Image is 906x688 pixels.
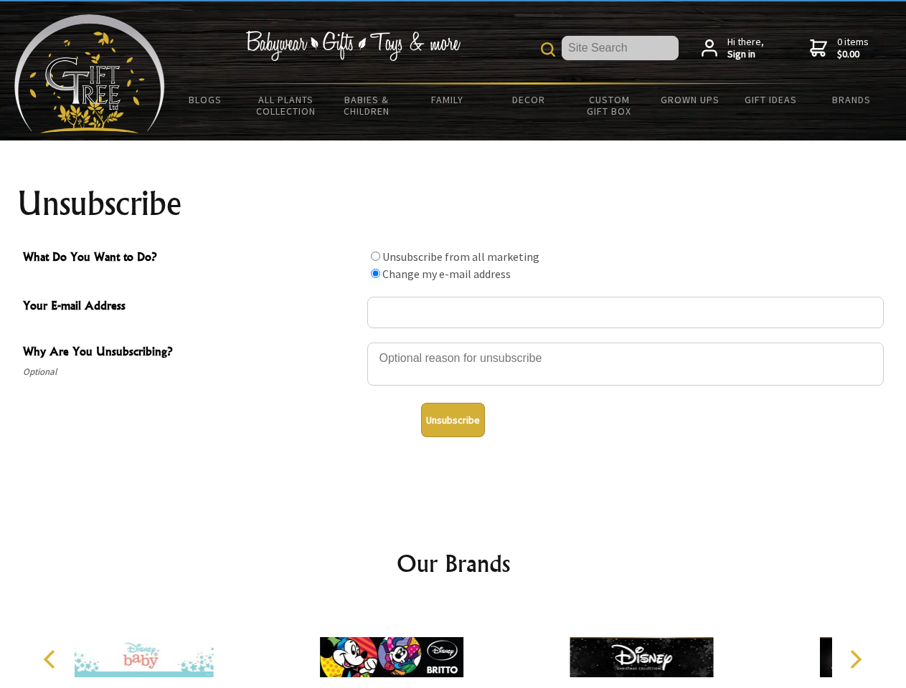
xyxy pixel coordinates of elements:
[488,85,569,115] a: Decor
[569,85,650,126] a: Custom Gift Box
[837,35,869,61] span: 0 items
[727,48,764,61] strong: Sign in
[371,252,380,261] input: What Do You Want to Do?
[562,36,679,60] input: Site Search
[727,36,764,61] span: Hi there,
[326,85,407,126] a: Babies & Children
[23,343,360,363] span: Why Are You Unsubscribing?
[730,85,811,115] a: Gift Ideas
[811,85,892,115] a: Brands
[407,85,489,115] a: Family
[810,36,869,61] a: 0 items$0.00
[367,297,884,328] input: Your E-mail Address
[23,248,360,269] span: What Do You Want to Do?
[23,297,360,317] span: Your E-mail Address
[649,85,730,115] a: Grown Ups
[702,36,764,61] a: Hi there,Sign in
[246,85,327,126] a: All Plants Collection
[382,267,511,281] label: Change my e-mail address
[36,644,67,675] button: Previous
[541,42,555,57] img: product search
[29,546,878,580] h2: Our Brands
[382,249,539,264] label: Unsubscribe from all marketing
[245,31,461,61] img: Babywear - Gifts - Toys & more
[165,85,246,115] a: BLOGS
[837,48,869,61] strong: $0.00
[421,403,485,437] button: Unsubscribe
[367,343,884,386] textarea: Why Are You Unsubscribing?
[23,363,360,381] span: Optional
[17,186,890,221] h1: Unsubscribe
[839,644,871,675] button: Next
[14,14,165,133] img: Babyware - Gifts - Toys and more...
[371,269,380,278] input: What Do You Want to Do?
